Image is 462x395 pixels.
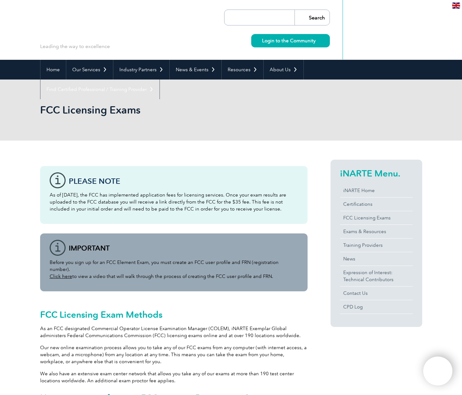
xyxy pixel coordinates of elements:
[264,60,303,80] a: About Us
[170,60,221,80] a: News & Events
[340,184,413,197] a: iNARTE Home
[340,252,413,266] a: News
[50,191,298,212] p: As of [DATE], the FCC has implemented application fees for licensing services. Once your exam res...
[50,259,298,280] p: Before you sign up for an FCC Element Exam, you must create an FCC user profile and FRN (registra...
[452,3,460,9] img: en
[251,34,330,47] a: Login to the Community
[40,309,308,320] h2: FCC Licensing Exam Methods
[40,80,160,99] a: Find Certified Professional / Training Provider
[113,60,169,80] a: Industry Partners
[340,225,413,238] a: Exams & Resources
[340,211,413,225] a: FCC Licensing Exams
[40,60,66,80] a: Home
[340,287,413,300] a: Contact Us
[40,43,110,50] p: Leading the way to excellence
[40,105,308,115] h2: FCC Licensing Exams
[430,363,446,379] img: svg+xml;nitro-empty-id=MTEzMzoxMTY=-1;base64,PHN2ZyB2aWV3Qm94PSIwIDAgNDAwIDQwMCIgd2lkdGg9IjQwMCIg...
[340,239,413,252] a: Training Providers
[340,198,413,211] a: Certifications
[295,10,330,25] input: Search
[66,60,113,80] a: Our Services
[340,266,413,286] a: Expression of Interest:Technical Contributors
[69,177,298,185] h3: Please note
[222,60,263,80] a: Resources
[316,39,319,42] img: svg+xml;nitro-empty-id=MzU4OjIyMw==-1;base64,PHN2ZyB2aWV3Qm94PSIwIDAgMTEgMTEiIHdpZHRoPSIxMSIgaGVp...
[40,344,308,365] p: Our new online examination process allows you to take any of our FCC exams from any computer (wit...
[340,300,413,314] a: CPD Log
[340,168,413,178] h2: iNARTE Menu.
[40,325,308,339] p: As an FCC designated Commercial Operator License Examination Manager (COLEM), iNARTE Exemplar Glo...
[40,370,308,384] p: We also have an extensive exam center network that allows you take any of our exams at more than ...
[50,274,72,279] a: Click here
